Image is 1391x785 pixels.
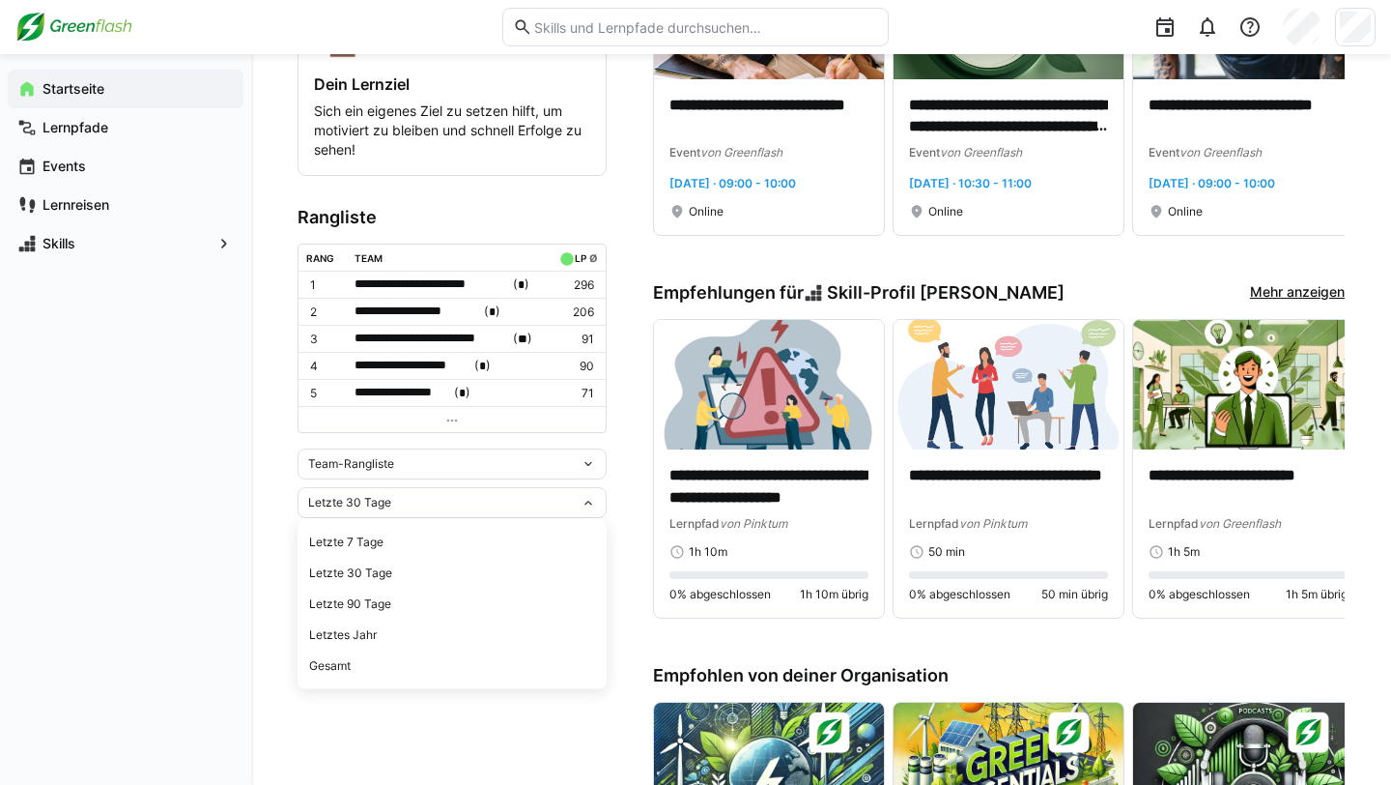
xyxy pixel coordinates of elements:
[308,495,391,510] span: Letzte 30 Tage
[513,275,529,295] span: ( )
[669,145,700,160] span: Event
[555,305,594,320] p: 206
[308,456,394,472] span: Team-Rangliste
[669,587,771,602] span: 0% abgeschlossen
[532,18,878,36] input: Skills und Lernpfade durchsuchen…
[1199,516,1281,531] span: von Greenflash
[700,145,782,160] span: von Greenflash
[310,386,339,401] p: 5
[314,74,590,94] h4: Dein Lernziel
[909,516,959,531] span: Lernpfad
[1168,204,1203,219] span: Online
[309,658,595,674] div: Gesamt
[909,145,940,160] span: Event
[720,516,787,531] span: von Pinktum
[309,535,595,550] div: Letzte 7 Tage
[309,627,595,643] div: Letztes Jahr
[298,207,607,228] h3: Rangliste
[1149,145,1179,160] span: Event
[309,596,595,612] div: Letzte 90 Tage
[513,329,532,349] span: ( )
[1286,587,1348,602] span: 1h 5m übrig
[474,356,491,376] span: ( )
[484,302,500,322] span: ( )
[575,252,586,264] div: LP
[1133,320,1363,450] img: image
[1250,282,1345,304] a: Mehr anzeigen
[1041,587,1108,602] span: 50 min übrig
[555,332,594,347] p: 91
[669,176,796,190] span: [DATE] · 09:00 - 10:00
[909,587,1010,602] span: 0% abgeschlossen
[940,145,1022,160] span: von Greenflash
[928,204,963,219] span: Online
[555,277,594,293] p: 296
[355,252,383,264] div: Team
[1149,587,1250,602] span: 0% abgeschlossen
[314,102,590,160] p: Sich ein eigenes Ziel zu setzen hilft, um motiviert zu bleiben und schnell Erfolge zu sehen!
[555,386,594,401] p: 71
[589,248,598,265] a: ø
[1149,516,1199,531] span: Lernpfad
[928,544,965,560] span: 50 min
[689,544,727,560] span: 1h 10m
[555,359,594,374] p: 90
[1168,544,1200,560] span: 1h 5m
[310,332,339,347] p: 3
[894,320,1123,450] img: image
[1149,176,1275,190] span: [DATE] · 09:00 - 10:00
[306,252,334,264] div: Rang
[310,277,339,293] p: 1
[909,176,1032,190] span: [DATE] · 10:30 - 11:00
[310,305,339,320] p: 2
[654,320,884,450] img: image
[827,282,1065,304] span: Skill-Profil [PERSON_NAME]
[309,566,595,581] div: Letzte 30 Tage
[669,516,720,531] span: Lernpfad
[310,359,339,374] p: 4
[454,383,470,403] span: ( )
[800,587,868,602] span: 1h 10m übrig
[959,516,1027,531] span: von Pinktum
[653,665,1345,686] h3: Empfohlen von deiner Organisation
[653,282,1065,304] h3: Empfehlungen für
[1179,145,1262,160] span: von Greenflash
[689,204,724,219] span: Online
